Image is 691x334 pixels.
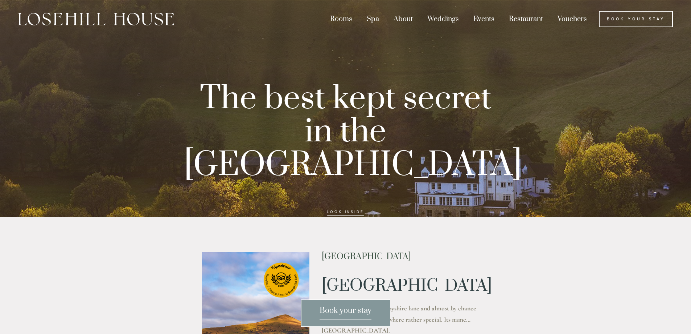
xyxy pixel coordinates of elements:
[387,11,419,27] div: About
[599,11,673,27] a: Book Your Stay
[320,306,371,319] span: Book your stay
[421,11,465,27] div: Weddings
[322,252,489,261] h2: [GEOGRAPHIC_DATA]
[502,11,550,27] div: Restaurant
[322,277,489,295] h1: [GEOGRAPHIC_DATA]
[327,210,364,216] a: look inside
[301,299,390,327] a: Book your stay
[18,13,174,25] img: Losehill House
[184,79,522,186] strong: The best kept secret in the [GEOGRAPHIC_DATA]
[324,11,359,27] div: Rooms
[360,11,386,27] div: Spa
[551,11,593,27] a: Vouchers
[467,11,501,27] div: Events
